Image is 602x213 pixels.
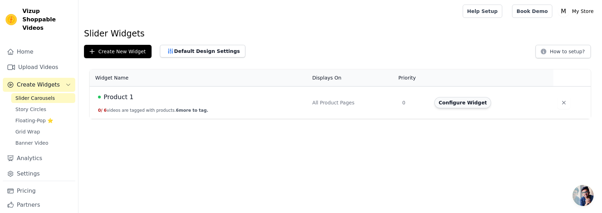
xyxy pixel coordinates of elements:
[558,96,570,109] button: Delete widget
[160,45,245,57] button: Default Design Settings
[3,45,75,59] a: Home
[569,5,596,18] p: My Store
[98,96,101,98] span: Live Published
[3,184,75,198] a: Pricing
[463,5,502,18] a: Help Setup
[312,99,394,106] div: All Product Pages
[176,108,208,113] span: 6 more to tag.
[22,7,72,32] span: Vizup Shoppable Videos
[98,108,103,113] span: 0 /
[90,69,308,87] th: Widget Name
[104,92,134,102] span: Product 1
[398,87,430,119] td: 0
[535,45,591,58] button: How to setup?
[434,97,491,108] button: Configure Widget
[573,185,594,206] a: Open chat
[84,45,152,58] button: Create New Widget
[11,104,75,114] a: Story Circles
[15,128,40,135] span: Grid Wrap
[17,81,60,89] span: Create Widgets
[15,95,55,102] span: Slider Carousels
[3,198,75,212] a: Partners
[561,8,566,15] text: M
[15,106,46,113] span: Story Circles
[558,5,596,18] button: M My Store
[535,50,591,56] a: How to setup?
[15,139,48,146] span: Banner Video
[84,28,596,39] h1: Slider Widgets
[15,117,53,124] span: Floating-Pop ⭐
[104,108,107,113] span: 6
[3,60,75,74] a: Upload Videos
[11,116,75,125] a: Floating-Pop ⭐
[11,138,75,148] a: Banner Video
[398,69,430,87] th: Priority
[6,14,17,25] img: Vizup
[98,108,208,113] button: 0/ 6videos are tagged with products.6more to tag.
[308,69,398,87] th: Displays On
[3,151,75,165] a: Analytics
[11,93,75,103] a: Slider Carousels
[3,167,75,181] a: Settings
[3,78,75,92] button: Create Widgets
[512,5,552,18] a: Book Demo
[11,127,75,137] a: Grid Wrap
